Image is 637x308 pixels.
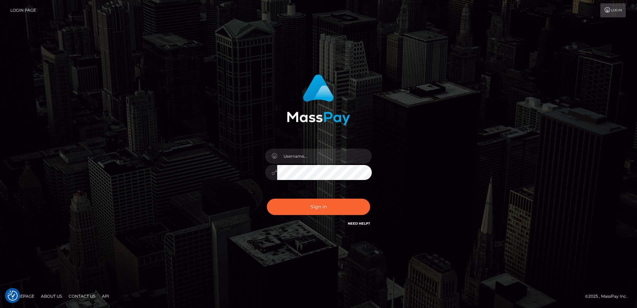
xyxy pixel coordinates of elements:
[585,293,632,300] div: © 2025 , MassPay Inc.
[66,291,98,301] a: Contact Us
[600,3,626,17] a: Login
[277,149,372,164] input: Username...
[99,291,112,301] a: API
[348,221,370,226] a: Need Help?
[38,291,65,301] a: About Us
[8,291,18,301] img: Revisit consent button
[267,199,370,215] button: Sign in
[287,74,350,125] img: MassPay Login
[8,291,18,301] button: Consent Preferences
[10,3,36,17] a: Login Page
[7,291,37,301] a: Homepage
